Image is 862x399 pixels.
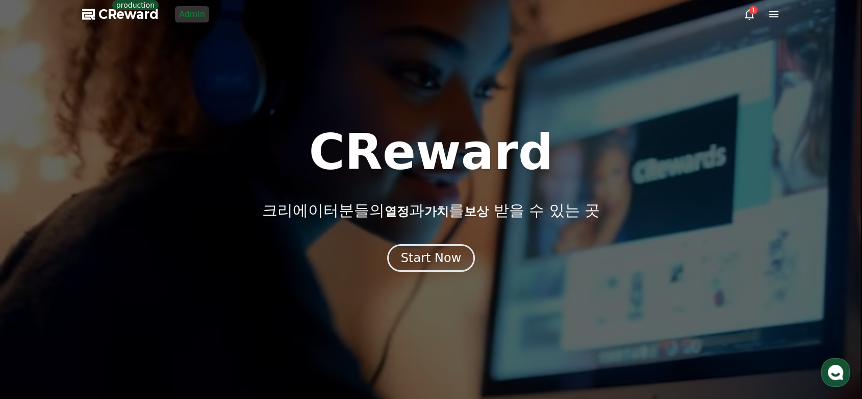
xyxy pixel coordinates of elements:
[743,8,755,20] a: 1
[132,324,196,349] a: Settings
[401,250,462,266] div: Start Now
[424,204,449,219] span: 가치
[385,204,409,219] span: 열정
[175,6,209,22] a: Admin
[387,254,475,264] a: Start Now
[749,6,757,14] div: 1
[262,201,600,220] p: 크리에이터분들의 과 를 받을 수 있는 곳
[67,324,132,349] a: Messages
[85,340,115,348] span: Messages
[464,204,489,219] span: 보상
[98,6,159,22] span: CReward
[387,244,475,272] button: Start Now
[309,128,553,177] h1: CReward
[82,6,159,22] a: CReward
[3,324,67,349] a: Home
[26,339,44,347] span: Home
[151,339,176,347] span: Settings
